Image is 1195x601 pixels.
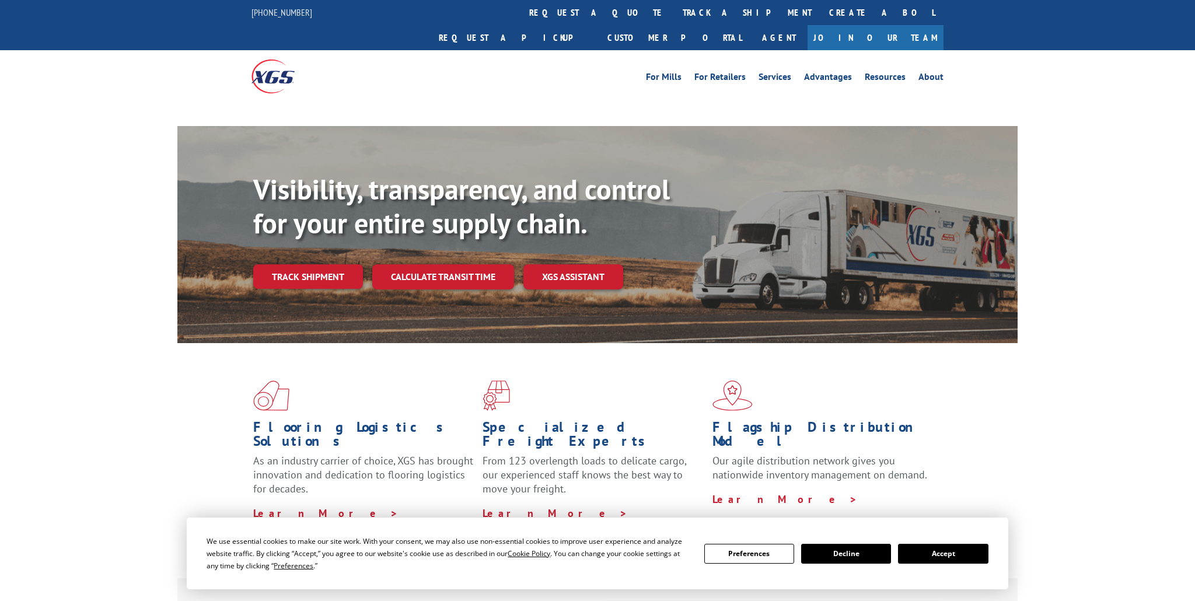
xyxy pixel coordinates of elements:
[251,6,312,18] a: [PHONE_NUMBER]
[865,72,906,85] a: Resources
[712,454,927,481] span: Our agile distribution network gives you nationwide inventory management on demand.
[801,544,891,564] button: Decline
[274,561,313,571] span: Preferences
[253,380,289,411] img: xgs-icon-total-supply-chain-intelligence-red
[712,420,933,454] h1: Flagship Distribution Model
[483,454,703,506] p: From 123 overlength loads to delicate cargo, our experienced staff knows the best way to move you...
[207,535,690,572] div: We use essential cookies to make our site work. With your consent, we may also use non-essential ...
[712,380,753,411] img: xgs-icon-flagship-distribution-model-red
[646,72,682,85] a: For Mills
[599,25,750,50] a: Customer Portal
[253,264,363,289] a: Track shipment
[253,420,474,454] h1: Flooring Logistics Solutions
[372,264,514,289] a: Calculate transit time
[808,25,944,50] a: Join Our Team
[187,518,1008,589] div: Cookie Consent Prompt
[253,171,670,241] b: Visibility, transparency, and control for your entire supply chain.
[523,264,623,289] a: XGS ASSISTANT
[430,25,599,50] a: Request a pickup
[804,72,852,85] a: Advantages
[253,454,473,495] span: As an industry carrier of choice, XGS has brought innovation and dedication to flooring logistics...
[759,72,791,85] a: Services
[750,25,808,50] a: Agent
[704,544,794,564] button: Preferences
[253,506,399,520] a: Learn More >
[483,506,628,520] a: Learn More >
[918,72,944,85] a: About
[483,420,703,454] h1: Specialized Freight Experts
[508,548,550,558] span: Cookie Policy
[483,380,510,411] img: xgs-icon-focused-on-flooring-red
[712,492,858,506] a: Learn More >
[898,544,988,564] button: Accept
[694,72,746,85] a: For Retailers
